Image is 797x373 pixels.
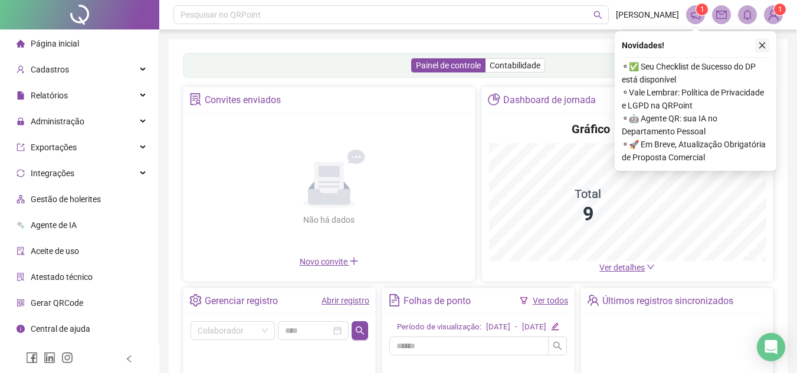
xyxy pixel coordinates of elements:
[515,321,517,334] div: -
[587,294,599,306] span: team
[17,143,25,151] span: export
[774,4,786,15] sup: Atualize o seu contato no menu Meus Dados
[522,321,546,334] div: [DATE]
[490,61,540,70] span: Contabilidade
[31,298,83,308] span: Gerar QRCode
[189,93,202,105] span: solution
[17,325,25,333] span: info-circle
[404,291,471,311] div: Folhas de ponto
[31,143,77,152] span: Exportações
[17,117,25,126] span: lock
[189,294,202,306] span: setting
[757,333,785,361] div: Open Intercom Messenger
[778,5,782,14] span: 1
[533,296,568,305] a: Ver todos
[602,291,733,311] div: Últimos registros sincronizados
[275,213,383,226] div: Não há dados
[31,220,77,230] span: Agente de IA
[31,91,68,100] span: Relatórios
[31,169,74,178] span: Integrações
[31,39,79,48] span: Página inicial
[44,352,55,364] span: linkedin
[322,296,369,305] a: Abrir registro
[622,39,664,52] span: Novidades !
[17,195,25,203] span: apartment
[17,273,25,281] span: solution
[31,194,101,204] span: Gestão de holerites
[31,272,93,282] span: Atestado técnico
[716,9,727,20] span: mail
[17,91,25,100] span: file
[486,321,510,334] div: [DATE]
[622,112,769,138] span: ⚬ 🤖 Agente QR: sua IA no Departamento Pessoal
[31,324,90,334] span: Central de ajuda
[31,117,84,126] span: Administração
[572,121,610,137] h4: Gráfico
[742,9,753,20] span: bell
[205,90,281,110] div: Convites enviados
[647,263,655,271] span: down
[17,65,25,74] span: user-add
[622,86,769,112] span: ⚬ Vale Lembrar: Política de Privacidade e LGPD na QRPoint
[397,321,481,334] div: Período de visualização:
[599,263,655,272] a: Ver detalhes down
[488,93,500,105] span: pie-chart
[31,246,79,256] span: Aceite de uso
[599,263,645,272] span: Ver detalhes
[622,138,769,164] span: ⚬ 🚀 Em Breve, Atualização Obrigatória de Proposta Comercial
[349,256,359,266] span: plus
[520,296,528,305] span: filter
[593,11,602,19] span: search
[503,90,596,110] div: Dashboard de jornada
[300,257,359,266] span: Novo convite
[416,61,481,70] span: Painel de controle
[61,352,73,364] span: instagram
[553,341,562,351] span: search
[17,39,25,48] span: home
[622,60,769,86] span: ⚬ ✅ Seu Checklist de Sucesso do DP está disponível
[551,322,559,330] span: edit
[765,6,782,24] img: 87595
[125,355,133,363] span: left
[17,169,25,177] span: sync
[355,326,365,335] span: search
[696,4,708,15] sup: 1
[205,291,278,311] div: Gerenciar registro
[700,5,704,14] span: 1
[388,294,401,306] span: file-text
[31,65,69,74] span: Cadastros
[758,41,766,49] span: close
[26,352,38,364] span: facebook
[17,247,25,255] span: audit
[17,299,25,307] span: qrcode
[616,8,679,21] span: [PERSON_NAME]
[690,9,701,20] span: notification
